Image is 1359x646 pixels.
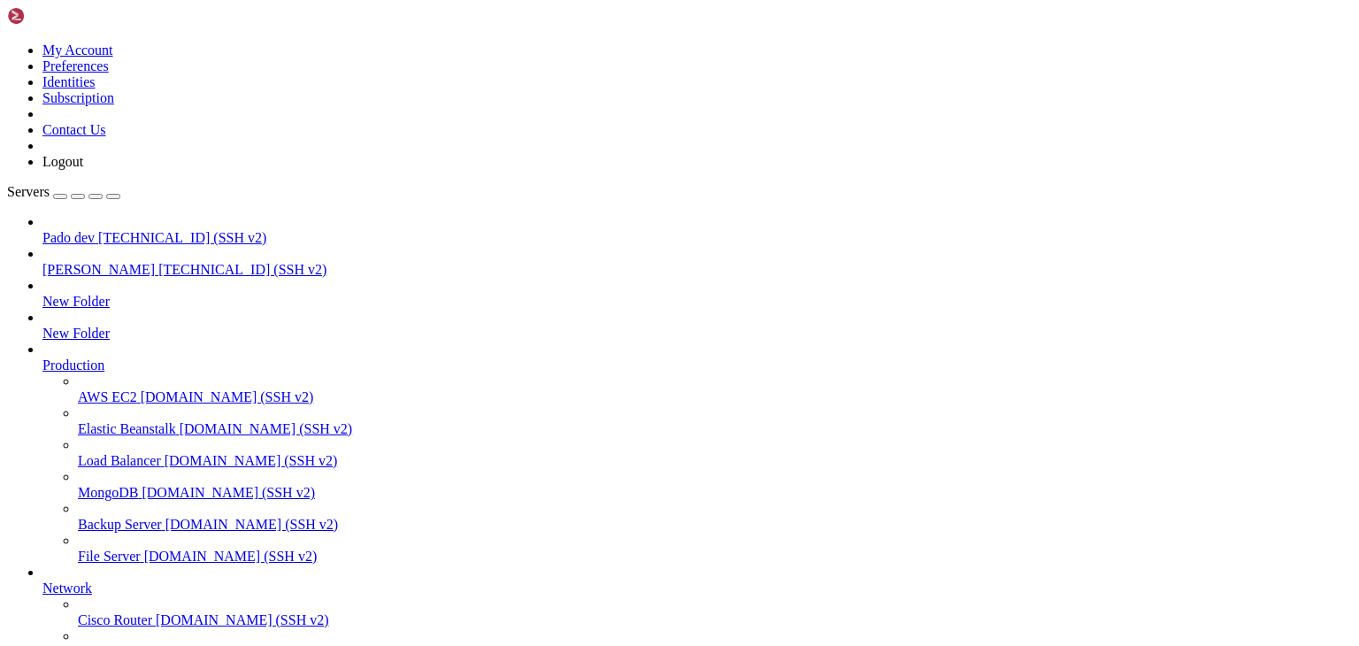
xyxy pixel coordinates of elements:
span: Backup Server [78,517,162,532]
li: Production [42,342,1352,565]
span: [DOMAIN_NAME] (SSH v2) [165,453,338,468]
a: Production [42,358,1352,373]
li: [PERSON_NAME] [TECHNICAL_ID] (SSH v2) [42,246,1352,278]
span: Servers [7,184,50,199]
a: File Server [DOMAIN_NAME] (SSH v2) [78,549,1352,565]
a: Logout [42,154,83,169]
a: MongoDB [DOMAIN_NAME] (SSH v2) [78,485,1352,501]
li: Cisco Router [DOMAIN_NAME] (SSH v2) [78,596,1352,628]
li: MongoDB [DOMAIN_NAME] (SSH v2) [78,469,1352,501]
a: Elastic Beanstalk [DOMAIN_NAME] (SSH v2) [78,421,1352,437]
a: [PERSON_NAME] [TECHNICAL_ID] (SSH v2) [42,262,1352,278]
span: [TECHNICAL_ID] (SSH v2) [158,262,326,277]
span: [DOMAIN_NAME] (SSH v2) [180,421,353,436]
span: [DOMAIN_NAME] (SSH v2) [142,485,315,500]
span: AWS EC2 [78,389,137,404]
li: New Folder [42,278,1352,310]
li: New Folder [42,310,1352,342]
li: File Server [DOMAIN_NAME] (SSH v2) [78,533,1352,565]
span: Network [42,581,92,596]
a: Pado dev [TECHNICAL_ID] (SSH v2) [42,230,1352,246]
img: Shellngn [7,7,109,25]
a: Network [42,581,1352,596]
span: Load Balancer [78,453,161,468]
a: Load Balancer [DOMAIN_NAME] (SSH v2) [78,453,1352,469]
a: New Folder [42,294,1352,310]
a: Subscription [42,90,114,105]
a: My Account [42,42,113,58]
span: New Folder [42,326,110,341]
span: MongoDB [78,485,138,500]
li: Elastic Beanstalk [DOMAIN_NAME] (SSH v2) [78,405,1352,437]
a: Servers [7,184,120,199]
span: File Server [78,549,141,564]
li: Load Balancer [DOMAIN_NAME] (SSH v2) [78,437,1352,469]
a: Preferences [42,58,109,73]
a: Contact Us [42,122,106,137]
span: [DOMAIN_NAME] (SSH v2) [144,549,318,564]
li: AWS EC2 [DOMAIN_NAME] (SSH v2) [78,373,1352,405]
span: New Folder [42,294,110,309]
span: Pado dev [42,230,95,245]
a: Cisco Router [DOMAIN_NAME] (SSH v2) [78,612,1352,628]
span: [DOMAIN_NAME] (SSH v2) [156,612,329,627]
span: Production [42,358,104,373]
a: Backup Server [DOMAIN_NAME] (SSH v2) [78,517,1352,533]
span: Cisco Router [78,612,152,627]
li: Backup Server [DOMAIN_NAME] (SSH v2) [78,501,1352,533]
span: [DOMAIN_NAME] (SSH v2) [141,389,314,404]
a: New Folder [42,326,1352,342]
span: Elastic Beanstalk [78,421,176,436]
span: [TECHNICAL_ID] (SSH v2) [98,230,266,245]
a: AWS EC2 [DOMAIN_NAME] (SSH v2) [78,389,1352,405]
li: Pado dev [TECHNICAL_ID] (SSH v2) [42,214,1352,246]
span: [DOMAIN_NAME] (SSH v2) [165,517,339,532]
span: [PERSON_NAME] [42,262,155,277]
a: Identities [42,74,96,89]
